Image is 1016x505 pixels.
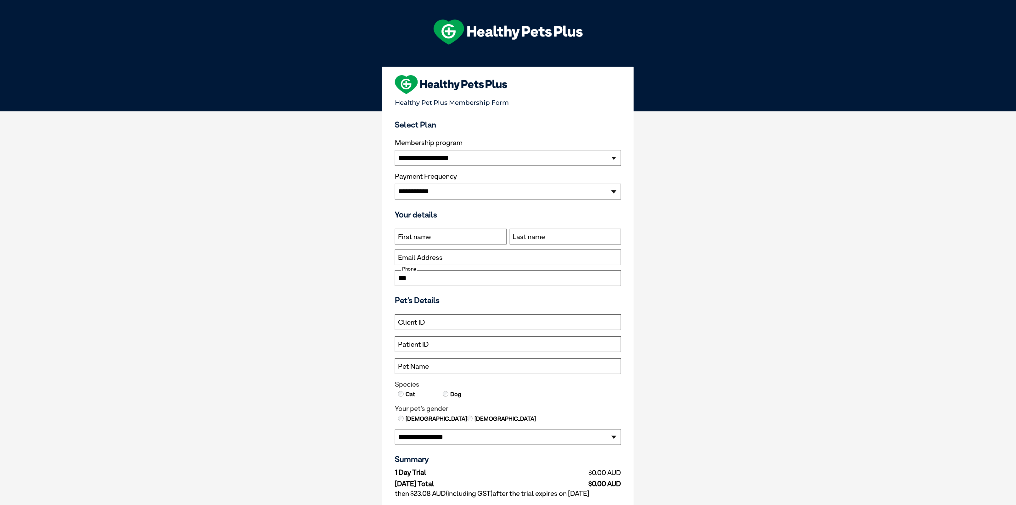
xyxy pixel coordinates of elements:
[518,478,621,488] td: $0.00 AUD
[395,467,518,478] td: 1 Day Trial
[398,233,431,241] label: First name
[434,20,583,45] img: hpp-logo-landscape-green-white.png
[474,415,536,423] label: [DEMOGRAPHIC_DATA]
[405,415,467,423] label: [DEMOGRAPHIC_DATA]
[395,478,518,488] td: [DATE] Total
[518,467,621,478] td: $0.00 AUD
[395,454,621,464] h3: Summary
[401,266,417,272] label: Phone
[392,295,624,305] h3: Pet's Details
[395,210,621,219] h3: Your details
[395,120,621,129] h3: Select Plan
[446,489,492,497] span: (including GST)
[395,96,621,106] p: Healthy Pet Plus Membership Form
[395,405,621,413] legend: Your pet's gender
[395,380,621,389] legend: Species
[398,254,443,262] label: Email Address
[395,488,621,499] td: then $23.08 AUD after the trial expires on [DATE]
[395,172,457,181] label: Payment Frequency
[450,390,461,398] label: Dog
[405,390,415,398] label: Cat
[395,139,621,147] label: Membership program
[513,233,545,241] label: Last name
[395,75,507,94] img: heart-shape-hpp-logo-large.png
